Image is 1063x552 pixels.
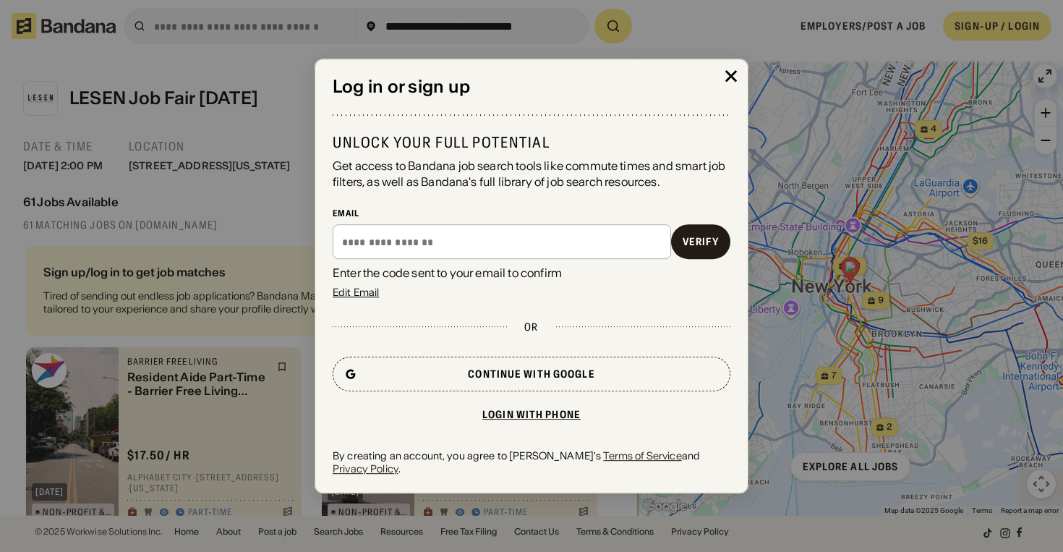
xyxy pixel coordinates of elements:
div: Get access to Bandana job search tools like commute times and smart job filters, as well as Banda... [333,158,730,190]
a: Terms of Service [603,449,681,462]
div: By creating an account, you agree to [PERSON_NAME]'s and . [333,449,730,475]
div: Email [333,208,730,219]
div: Login with phone [482,409,581,420]
a: Privacy Policy [333,462,398,475]
div: Continue with Google [468,369,594,379]
div: Edit Email [333,287,379,297]
div: or [524,320,538,334]
div: Unlock your full potential [333,133,730,152]
div: Verify [683,237,719,247]
div: Log in or sign up [333,77,730,98]
div: Enter the code sent to your email to confirm [333,265,730,281]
